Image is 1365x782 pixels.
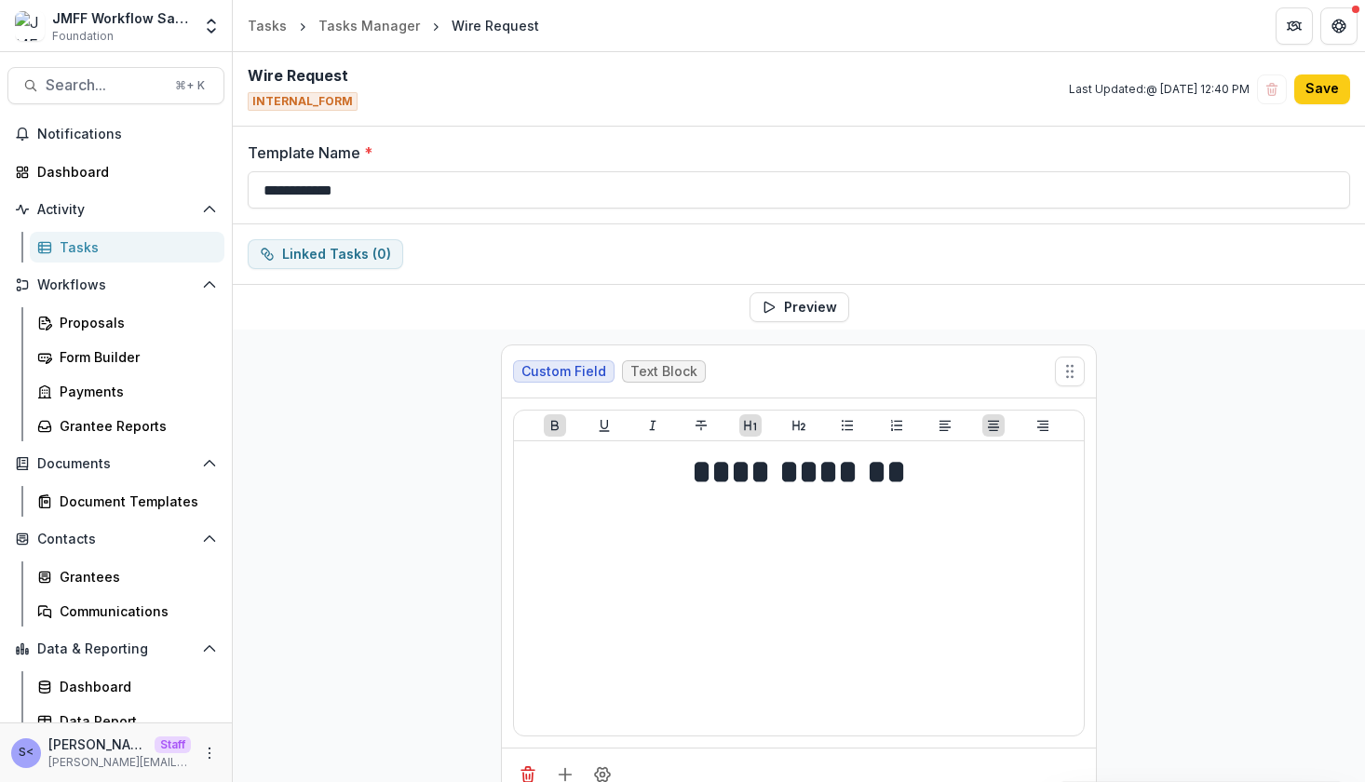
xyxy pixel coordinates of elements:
a: Communications [30,596,224,627]
button: Get Help [1320,7,1358,45]
div: Proposals [60,313,209,332]
button: Strike [690,414,712,437]
button: Heading 2 [788,414,810,437]
span: Text Block [630,364,697,380]
p: Staff [155,736,191,753]
span: Notifications [37,127,217,142]
button: Open Documents [7,449,224,479]
button: dependent-tasks [248,239,403,269]
div: Grantees [60,567,209,586]
button: Heading 1 [739,414,762,437]
button: Align Center [982,414,1005,437]
img: JMFF Workflow Sandbox [15,11,45,41]
a: Proposals [30,307,224,338]
button: Ordered List [885,414,908,437]
div: ⌘ + K [171,75,209,96]
button: Open Activity [7,195,224,224]
div: Tasks Manager [318,16,420,35]
a: Tasks Manager [311,12,427,39]
span: Custom Field [521,364,606,380]
button: Open Data & Reporting [7,634,224,664]
button: Open entity switcher [198,7,224,45]
button: Italicize [642,414,664,437]
nav: breadcrumb [240,12,547,39]
p: Last Updated: @ [DATE] 12:40 PM [1069,81,1250,98]
span: Search... [46,76,164,94]
a: Document Templates [30,486,224,517]
button: Align Left [934,414,956,437]
div: Form Builder [60,347,209,367]
button: Open Contacts [7,524,224,554]
div: Document Templates [60,492,209,511]
button: Save [1294,74,1350,104]
div: Data Report [60,711,209,731]
a: Tasks [240,12,294,39]
a: Dashboard [7,156,224,187]
div: Tasks [60,237,209,257]
span: Documents [37,456,195,472]
button: More [198,742,221,764]
button: Bullet List [836,414,858,437]
button: Bold [544,414,566,437]
button: Delete template [1257,74,1287,104]
a: Form Builder [30,342,224,372]
a: Dashboard [30,671,224,702]
a: Data Report [30,706,224,736]
div: Dashboard [37,162,209,182]
button: Search... [7,67,224,104]
button: Preview [750,292,849,322]
span: INTERNAL_FORM [248,92,358,111]
span: Contacts [37,532,195,547]
div: Grantee Reports [60,416,209,436]
span: Data & Reporting [37,641,195,657]
button: Notifications [7,119,224,149]
h2: Wire Request [248,67,348,85]
a: Payments [30,376,224,407]
button: Partners [1276,7,1313,45]
div: Payments [60,382,209,401]
div: Dashboard [60,677,209,696]
div: Wire Request [452,16,539,35]
p: [PERSON_NAME][EMAIL_ADDRESS][DOMAIN_NAME] [48,754,191,771]
div: Communications [60,601,209,621]
span: Workflows [37,277,195,293]
button: Underline [593,414,615,437]
div: Tasks [248,16,287,35]
button: Open Workflows [7,270,224,300]
label: Template Name [248,142,1339,164]
div: JMFF Workflow Sandbox [52,8,191,28]
a: Tasks [30,232,224,263]
button: Move field [1055,357,1085,386]
span: Foundation [52,28,114,45]
a: Grantee Reports [30,411,224,441]
a: Grantees [30,561,224,592]
button: Align Right [1032,414,1054,437]
p: [PERSON_NAME] <[PERSON_NAME][EMAIL_ADDRESS][DOMAIN_NAME]> [48,735,147,754]
div: Sammy <sammy@trytemelio.com> [19,747,34,759]
span: Activity [37,202,195,218]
